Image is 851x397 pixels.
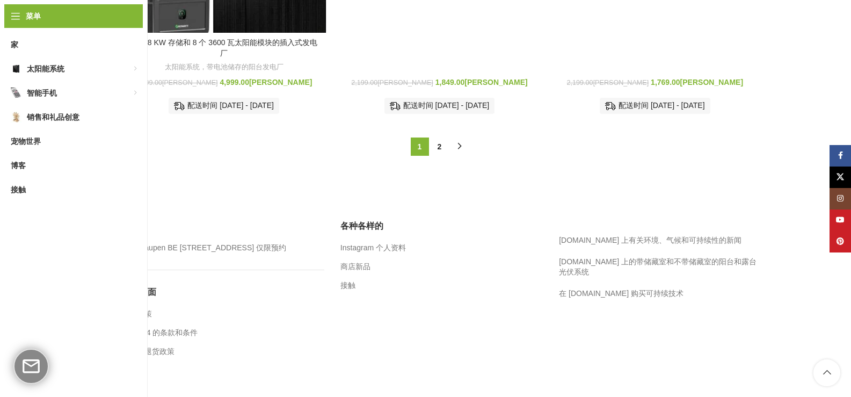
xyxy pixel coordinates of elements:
[830,210,851,231] a: YouTube 社交链接
[11,112,21,122] img: 销售和礼品创意
[11,63,21,74] img: 太阳能系统
[27,113,79,121] font: 销售和礼品创意
[122,243,288,254] a: 3177 Laupen BE [STREET_ADDRESS] 仅限预约
[377,79,433,86] font: [PERSON_NAME]
[249,78,312,86] font: [PERSON_NAME]
[130,38,318,57] a: 配备 8 KW 存储和 8 个 3600 瓦太阳能模块的插入式发电厂
[340,262,370,271] font: 商店新品
[830,231,851,252] a: Pinterest 社交链接
[122,138,758,156] nav: 产品页码
[11,88,21,98] img: 智能手机
[464,78,527,86] font: [PERSON_NAME]
[122,328,199,338] a: Tiptop24 的条款和条件
[435,78,465,86] font: 1,849.00
[340,243,407,254] a: Instagram 个人资料
[411,138,429,156] span: 第 1 页
[122,347,174,356] font: 退款和退货政策
[207,62,283,73] a: 带电池储存的阳台发电厂
[830,167,851,188] a: X 社交链接
[593,79,649,86] font: [PERSON_NAME]
[11,40,18,49] font: 家
[438,142,442,151] font: 2
[162,79,218,86] font: [PERSON_NAME]
[680,78,743,86] font: [PERSON_NAME]
[340,243,406,252] font: Instagram 个人资料
[619,101,705,110] font: 配送时间 [DATE] - [DATE]
[11,137,41,146] font: 宠物世界
[830,188,851,210] a: Instagram社交链接
[340,221,383,230] font: 各种各样的
[27,89,57,97] font: 智能手机
[207,63,283,71] font: 带电池储存的阳台发电厂
[813,359,840,386] a: 滚动到顶部按钮
[340,262,372,272] a: 商店新品
[431,138,449,156] a: 第 2 页
[651,78,680,86] font: 1,769.00
[559,289,683,298] a: 在 [DOMAIN_NAME] 购买可持续技术
[26,12,41,20] font: 菜单
[11,185,26,194] font: 接触
[559,257,757,277] a: [DOMAIN_NAME] 上的带储藏室和不带储藏室的阳台和露台光伏系统
[122,243,287,252] font: 3177 Laupen BE [STREET_ADDRESS] 仅限预约
[165,62,200,73] a: 太阳能系统
[122,347,176,357] a: 退款和退货政策
[165,63,200,71] font: 太阳能系统
[418,142,422,151] font: 1
[351,79,377,86] font: 2,199.00
[220,78,249,86] font: 4,999.00
[567,79,593,86] font: 2,199.00
[136,79,162,86] font: 5,399.00
[27,64,64,73] font: 太阳能系统
[11,161,26,170] font: 博客
[403,101,490,110] font: 配送时间 [DATE] - [DATE]
[340,280,357,291] a: 接触
[340,281,355,290] font: 接触
[200,63,207,71] font: ，
[830,145,851,167] a: Facebook 社交链接
[559,236,741,244] a: [DOMAIN_NAME] 上有关环境、气候和可持续性的新闻
[122,328,198,337] font: Tiptop24 的条款和条件
[187,101,274,110] font: 配送时间 [DATE] - [DATE]
[122,287,156,297] font: 重要页面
